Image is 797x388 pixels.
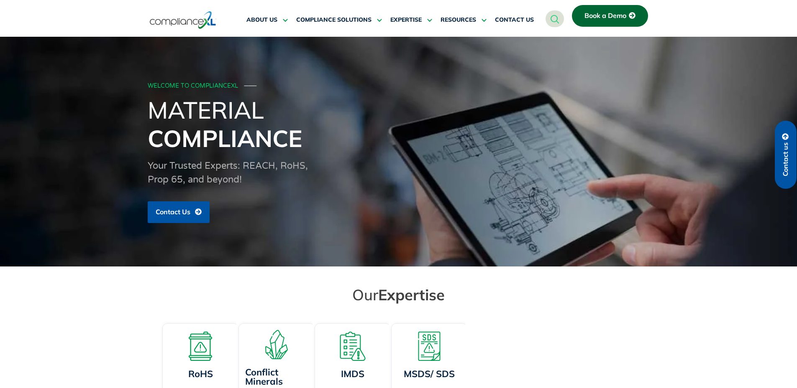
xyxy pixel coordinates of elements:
[338,332,367,361] img: A list board with a warning
[262,330,291,359] img: A representation of minerals
[296,16,372,24] span: COMPLIANCE SOLUTIONS
[441,10,487,30] a: RESOURCES
[148,160,308,185] span: Your Trusted Experts: REACH, RoHS, Prop 65, and beyond!
[148,96,650,152] h1: Material
[245,366,283,387] a: Conflict Minerals
[148,124,302,153] span: Compliance
[164,285,633,304] h2: Our
[390,16,422,24] span: EXPERTISE
[572,5,648,27] a: Book a Demo
[584,12,626,20] span: Book a Demo
[390,10,432,30] a: EXPERTISE
[148,201,210,223] a: Contact Us
[148,83,647,90] div: WELCOME TO COMPLIANCEXL
[246,10,288,30] a: ABOUT US
[775,121,797,189] a: Contact us
[782,142,789,176] span: Contact us
[495,10,534,30] a: CONTACT US
[415,332,444,361] img: A warning board with SDS displaying
[404,368,455,380] a: MSDS/ SDS
[186,332,215,361] img: A board with a warning sign
[156,208,190,216] span: Contact Us
[546,10,564,27] a: navsearch-button
[495,16,534,24] span: CONTACT US
[341,368,364,380] a: IMDS
[188,368,213,380] a: RoHS
[244,82,257,89] span: ───
[296,10,382,30] a: COMPLIANCE SOLUTIONS
[378,285,445,304] span: Expertise
[150,10,216,30] img: logo-one.svg
[246,16,277,24] span: ABOUT US
[441,16,476,24] span: RESOURCES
